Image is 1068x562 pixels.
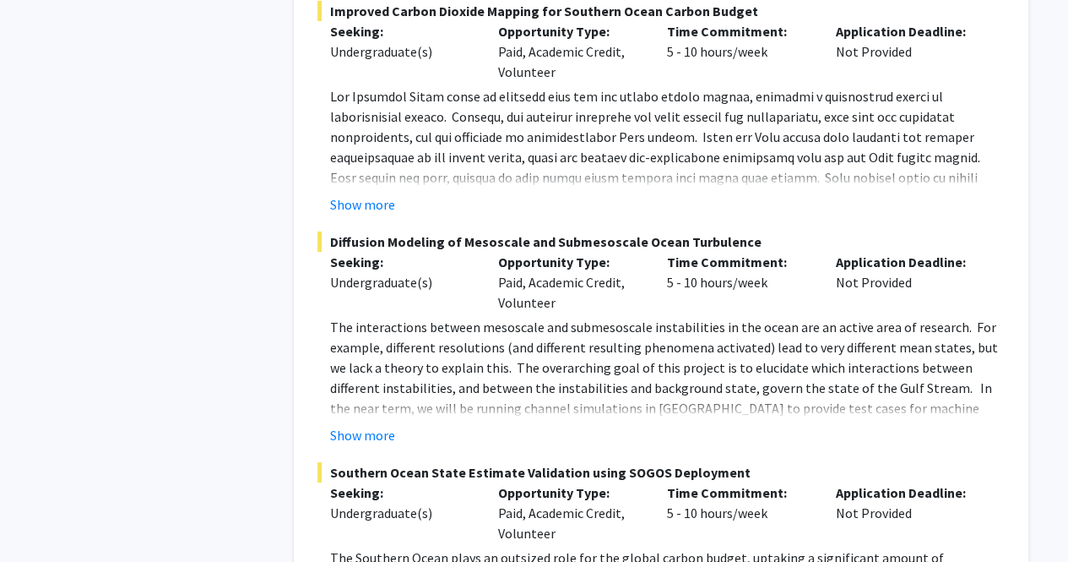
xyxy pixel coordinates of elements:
[330,41,474,62] div: Undergraduate(s)
[317,232,1005,252] span: Diffusion Modeling of Mesoscale and Submesoscale Ocean Turbulence
[330,483,474,503] p: Seeking:
[485,21,654,82] div: Paid, Academic Credit, Volunteer
[317,1,1005,21] span: Improved Carbon Dioxide Mapping for Southern Ocean Carbon Budget
[330,272,474,292] div: Undergraduate(s)
[823,21,992,82] div: Not Provided
[317,462,1005,483] span: Southern Ocean State Estimate Validation using SOGOS Deployment
[836,21,979,41] p: Application Deadline:
[654,21,823,82] div: 5 - 10 hours/week
[498,483,642,503] p: Opportunity Type:
[823,483,992,543] div: Not Provided
[485,483,654,543] div: Paid, Academic Credit, Volunteer
[654,252,823,313] div: 5 - 10 hours/week
[667,483,810,503] p: Time Commitment:
[485,252,654,313] div: Paid, Academic Credit, Volunteer
[13,486,72,549] iframe: Chat
[667,21,810,41] p: Time Commitment:
[667,252,810,272] p: Time Commitment:
[330,319,1000,477] span: The interactions between mesoscale and submesoscale instabilities in the ocean are an active area...
[330,194,395,215] button: Show more
[823,252,992,313] div: Not Provided
[330,21,474,41] p: Seeking:
[330,425,395,445] button: Show more
[498,252,642,272] p: Opportunity Type:
[498,21,642,41] p: Opportunity Type:
[330,252,474,272] p: Seeking:
[836,483,979,503] p: Application Deadline:
[836,252,979,272] p: Application Deadline:
[330,503,474,523] div: Undergraduate(s)
[330,88,1001,287] span: Lor Ipsumdol Sitam conse ad elitsedd eius tem inc utlabo etdolo magnaa, enimadmi v quisnostrud ex...
[654,483,823,543] div: 5 - 10 hours/week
